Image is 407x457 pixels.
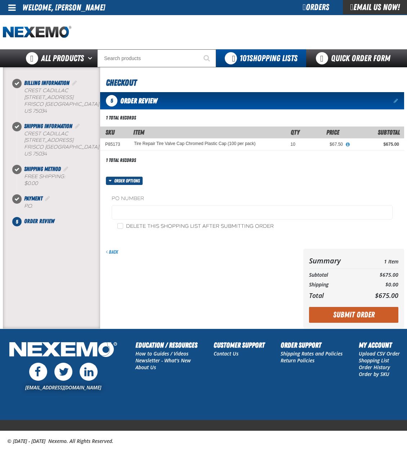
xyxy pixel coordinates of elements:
[309,280,361,290] th: Shipping
[24,87,68,94] span: Crest Cadillac
[281,340,343,350] h2: Order Support
[291,142,295,147] span: 10
[17,122,100,165] li: Shipping Information. Step 2 of 5. Completed
[71,80,78,86] a: Edit Billing Information
[240,53,249,63] strong: 101
[24,166,61,172] span: Shipping Method
[361,270,398,280] td: $675.00
[306,49,404,67] a: Quick Order Form
[134,141,255,146] a: Tire Repair Tire Valve Cap Chromed Plastic Cap (100 per pack)
[33,108,47,114] bdo: 75034
[343,141,352,148] button: View All Prices for Tire Repair Tire Valve Cap Chromed Plastic Cap (100 per pack)
[359,350,400,357] a: Upload CSV Order
[117,223,123,229] input: Delete this shopping list after submitting order
[62,166,70,172] a: Edit Shipping Method
[24,123,72,130] span: Shipping Information
[45,101,99,107] span: [GEOGRAPHIC_DATA]
[326,128,339,136] span: Price
[17,194,100,217] li: Payment. Step 4 of 5. Completed
[97,49,216,67] input: Search
[281,357,314,364] a: Return Policies
[106,249,118,255] a: Back
[106,95,117,107] span: 5
[361,280,398,290] td: $0.00
[24,137,73,143] span: [STREET_ADDRESS]
[24,151,31,157] span: US
[291,128,300,136] span: Qty
[3,26,71,39] a: Home
[375,291,398,300] span: $675.00
[394,98,399,103] a: Edit items
[24,218,54,225] span: Order Review
[198,49,216,67] button: Start Searching
[106,128,115,136] a: SKU
[240,53,298,63] span: Shopping Lists
[135,357,191,364] a: Newsletter - What's New
[24,144,44,150] span: FRISCO
[135,350,188,357] a: How to Guides / Videos
[117,223,274,230] label: Delete this shopping list after submitting order
[33,151,47,157] bdo: 75034
[17,79,100,122] li: Billing Information. Step 1 of 5. Completed
[106,157,136,164] div: 1 total records
[74,123,81,130] a: Edit Shipping Information
[361,254,398,267] td: 1 Item
[24,101,44,107] span: FRISCO
[24,195,43,202] span: Payment
[3,26,71,39] img: Nexemo logo
[17,217,100,226] li: Order Review. Step 5 of 5. Not Completed
[281,350,343,357] a: Shipping Rates and Policies
[135,364,156,371] a: About Us
[309,290,361,301] th: Total
[24,94,73,100] span: [STREET_ADDRESS]
[114,177,143,185] span: Order options
[7,340,119,361] img: Nexemo Logo
[24,131,68,137] span: Crest Cadillac
[309,254,361,267] th: Summary
[120,96,157,105] span: Order Review
[309,307,398,323] button: Submit Order
[12,79,100,226] nav: Checkout steps. Current step is Order Review. Step 5 of 5
[24,180,38,186] strong: $0.00
[214,350,238,357] a: Contact Us
[12,217,22,226] span: 5
[17,165,100,194] li: Shipping Method. Step 3 of 5. Completed
[106,114,136,121] div: 1 total records
[309,270,361,280] th: Subtotal
[100,139,129,150] td: P85173
[214,340,265,350] h2: Customer Support
[24,80,70,86] span: Billing Information
[106,78,137,88] span: Checkout
[359,371,389,377] a: Order by SKU
[24,203,100,210] div: P.O.
[359,340,400,350] h2: My Account
[106,177,143,185] button: Order options
[24,108,31,114] span: US
[85,49,97,67] button: Open All Products pages
[41,52,84,65] span: All Products
[353,141,399,147] div: $675.00
[216,49,306,67] button: You have 101 Shopping Lists. Open to view details
[359,364,390,371] a: Order History
[112,195,393,202] label: PO Number
[24,173,100,187] div: Free Shipping:
[305,141,343,147] div: $67.50
[378,128,400,136] span: Subtotal
[135,340,197,350] h2: Education / Resources
[133,128,144,136] span: Item
[359,357,389,364] a: Shopping List
[25,384,101,391] a: [EMAIL_ADDRESS][DOMAIN_NAME]
[44,195,51,202] a: Edit Payment
[45,144,99,150] span: [GEOGRAPHIC_DATA]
